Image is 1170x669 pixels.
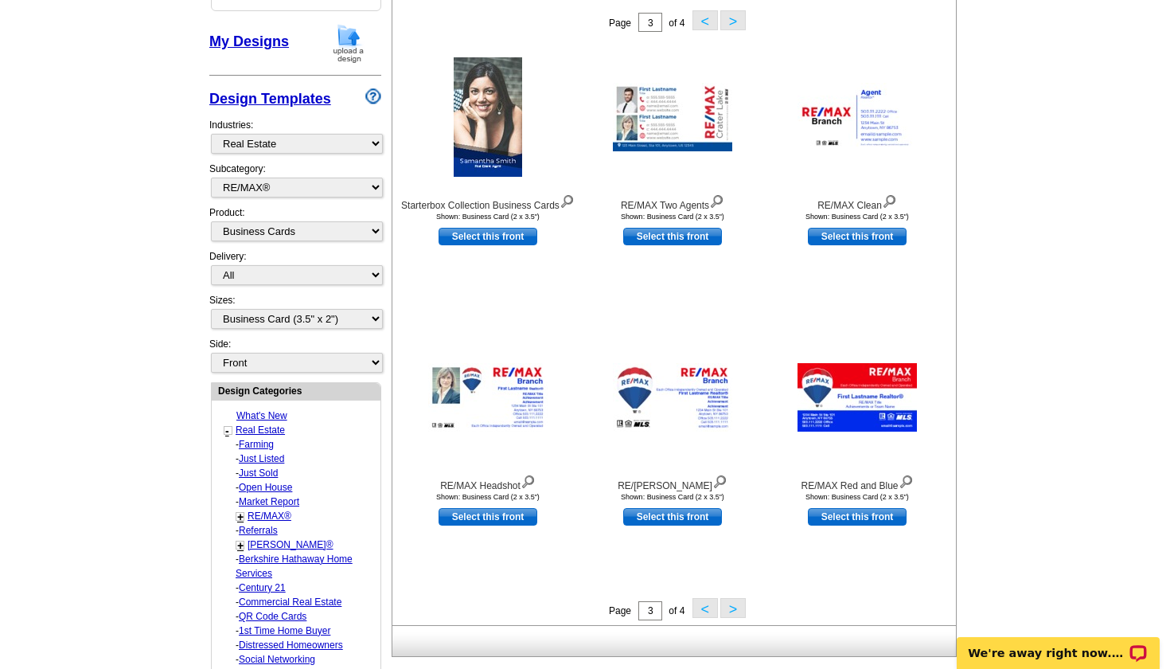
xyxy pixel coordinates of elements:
div: Product: [209,205,381,249]
img: view design details [709,191,724,209]
a: What's New [236,410,287,421]
div: Shown: Business Card (2 x 3.5") [400,493,575,501]
img: RE/MAX Headshot [428,363,548,432]
div: - [224,581,379,595]
div: - [224,609,379,624]
img: RE/MAX White [613,363,732,432]
a: - [225,424,229,437]
a: Real Estate [236,424,285,436]
div: - [224,452,379,466]
div: Shown: Business Card (2 x 3.5") [770,493,945,501]
a: Market Report [239,496,299,507]
a: Berkshire Hathaway Home Services [236,554,353,579]
div: Shown: Business Card (2 x 3.5") [585,493,760,501]
div: Industries: [209,110,381,162]
div: - [224,480,379,495]
div: - [224,638,379,652]
div: - [224,495,379,509]
div: - [224,595,379,609]
div: Sizes: [209,293,381,337]
img: RE/MAX Clean [798,83,917,151]
div: RE/MAX Red and Blue [770,471,945,493]
a: My Designs [209,33,289,49]
a: [PERSON_NAME]® [248,539,333,550]
a: Design Templates [209,91,331,107]
img: upload-design [328,23,369,64]
div: Starterbox Collection Business Cards [400,191,575,213]
a: use this design [623,228,722,245]
a: Distressed Homeowners [239,640,343,651]
div: - [224,523,379,538]
img: view design details [882,191,897,209]
img: RE/MAX Two Agents [613,83,732,151]
span: of 4 [669,605,684,616]
a: use this design [623,508,722,526]
span: Page [609,18,631,29]
a: Open House [239,482,292,493]
img: view design details [899,471,914,489]
a: use this design [439,228,537,245]
a: Referrals [239,525,278,536]
img: design-wizard-help-icon.png [365,88,381,104]
div: Shown: Business Card (2 x 3.5") [585,213,760,221]
a: QR Code Cards [239,611,306,622]
span: of 4 [669,18,684,29]
img: Starterbox Collection Business Cards [454,57,522,177]
div: Design Categories [212,383,380,398]
div: RE/[PERSON_NAME] [585,471,760,493]
div: - [224,652,379,667]
a: + [237,511,244,523]
a: Just Listed [239,453,284,464]
div: RE/MAX Clean [770,191,945,213]
button: > [720,598,746,618]
button: < [692,598,718,618]
a: RE/MAX® [248,511,291,522]
div: - [224,437,379,452]
a: Farming [239,439,274,450]
div: RE/MAX Two Agents [585,191,760,213]
a: Just Sold [239,468,278,479]
div: - [224,624,379,638]
div: - [224,552,379,581]
div: Side: [209,337,381,374]
a: use this design [808,508,907,526]
a: + [237,539,244,552]
span: Page [609,605,631,616]
div: RE/MAX Headshot [400,471,575,493]
img: view design details [560,191,575,209]
img: RE/MAX Red and Blue [798,363,917,432]
a: Commercial Real Estate [239,597,341,608]
button: > [720,10,746,30]
img: view design details [712,471,727,489]
div: Delivery: [209,249,381,293]
div: - [224,466,379,480]
div: Shown: Business Card (2 x 3.5") [770,213,945,221]
a: Century 21 [239,582,286,593]
a: Social Networking [239,654,315,665]
img: view design details [521,471,536,489]
button: < [692,10,718,30]
a: use this design [439,508,537,526]
a: 1st Time Home Buyer [239,625,330,636]
div: Shown: Business Card (2 x 3.5") [400,213,575,221]
iframe: LiveChat chat widget [946,619,1170,669]
div: Subcategory: [209,162,381,205]
a: use this design [808,228,907,245]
